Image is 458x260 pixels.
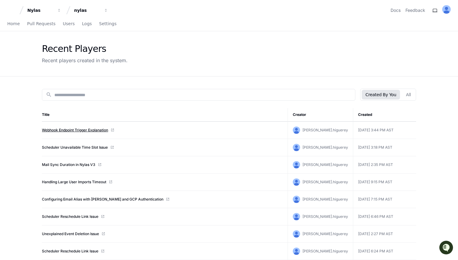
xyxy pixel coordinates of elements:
[42,180,106,184] a: Handling Large User Imports Timeout
[6,6,18,18] img: PlayerZero
[293,178,300,186] img: ALV-UjVIVO1xujVLAuPApzUHhlN9_vKf9uegmELgxzPxAbKOtnGOfPwn3iBCG1-5A44YWgjQJBvBkNNH2W5_ERJBpY8ZVwxlF...
[60,64,73,68] span: Pylon
[63,22,75,25] span: Users
[302,145,348,150] span: [PERSON_NAME].higuerey
[82,22,92,25] span: Logs
[25,5,64,16] button: Nylas
[27,17,55,31] a: Pull Requests
[27,22,55,25] span: Pull Requests
[302,249,348,253] span: [PERSON_NAME].higuerey
[21,45,100,51] div: Start new chat
[46,92,52,98] mat-icon: search
[293,127,300,134] img: ALV-UjVIVO1xujVLAuPApzUHhlN9_vKf9uegmELgxzPxAbKOtnGOfPwn3iBCG1-5A44YWgjQJBvBkNNH2W5_ERJBpY8ZVwxlF...
[42,162,95,167] a: Mail Sync Duration in Nylas V3
[302,197,348,201] span: [PERSON_NAME].higuerey
[353,174,416,191] td: [DATE] 9:15 PM AST
[293,144,300,151] img: ALV-UjVIVO1xujVLAuPApzUHhlN9_vKf9uegmELgxzPxAbKOtnGOfPwn3iBCG1-5A44YWgjQJBvBkNNH2W5_ERJBpY8ZVwxlF...
[302,180,348,184] span: [PERSON_NAME].higuerey
[293,161,300,168] img: ALV-UjVIVO1xujVLAuPApzUHhlN9_vKf9uegmELgxzPxAbKOtnGOfPwn3iBCG1-5A44YWgjQJBvBkNNH2W5_ERJBpY8ZVwxlF...
[302,128,348,132] span: [PERSON_NAME].higuerey
[42,145,108,150] a: Scheduler Unavailable Time Slot Issue
[6,45,17,56] img: 1756235613930-3d25f9e4-fa56-45dd-b3ad-e072dfbd1548
[293,248,300,255] img: ALV-UjVIVO1xujVLAuPApzUHhlN9_vKf9uegmELgxzPxAbKOtnGOfPwn3iBCG1-5A44YWgjQJBvBkNNH2W5_ERJBpY8ZVwxlF...
[82,17,92,31] a: Logs
[302,231,348,236] span: [PERSON_NAME].higuerey
[27,7,53,13] div: Nylas
[353,156,416,174] td: [DATE] 2:35 PM AST
[103,47,111,54] button: Start new chat
[42,249,98,254] a: Scheduler Reschedule Link Issue
[293,196,300,203] img: ALV-UjVIVO1xujVLAuPApzUHhlN9_vKf9uegmELgxzPxAbKOtnGOfPwn3iBCG1-5A44YWgjQJBvBkNNH2W5_ERJBpY8ZVwxlF...
[42,43,128,54] div: Recent Players
[6,24,111,34] div: Welcome
[362,90,400,100] button: Created By You
[42,57,128,64] div: Recent players created in the system.
[353,139,416,156] td: [DATE] 3:18 PM AST
[402,90,415,100] button: All
[42,214,98,219] a: Scheduler Reschedule Link Issue
[293,213,300,220] img: ALV-UjVIVO1xujVLAuPApzUHhlN9_vKf9uegmELgxzPxAbKOtnGOfPwn3iBCG1-5A44YWgjQJBvBkNNH2W5_ERJBpY8ZVwxlF...
[442,5,451,14] img: ALV-UjVIVO1xujVLAuPApzUHhlN9_vKf9uegmELgxzPxAbKOtnGOfPwn3iBCG1-5A44YWgjQJBvBkNNH2W5_ERJBpY8ZVwxlF...
[288,108,353,122] th: Creator
[7,17,20,31] a: Home
[42,128,108,133] a: Webhook Endpoint Trigger Explanation
[72,5,111,16] button: nylas
[43,63,73,68] a: Powered byPylon
[42,197,163,202] a: Configuring Email Alias with [PERSON_NAME] and GCP Authentication
[99,17,116,31] a: Settings
[63,17,75,31] a: Users
[353,225,416,243] td: [DATE] 2:27 PM AST
[293,230,300,238] img: ALV-UjVIVO1xujVLAuPApzUHhlN9_vKf9uegmELgxzPxAbKOtnGOfPwn3iBCG1-5A44YWgjQJBvBkNNH2W5_ERJBpY8ZVwxlF...
[42,231,99,236] a: Unexplained Event Deletion Issue
[353,122,416,139] td: [DATE] 3:44 PM AST
[353,243,416,260] td: [DATE] 6:24 PM AST
[7,22,20,25] span: Home
[405,7,425,13] button: Feedback
[42,108,288,122] th: Title
[302,214,348,219] span: [PERSON_NAME].higuerey
[353,208,416,225] td: [DATE] 6:46 PM AST
[353,191,416,208] td: [DATE] 7:15 PM AST
[74,7,100,13] div: nylas
[302,162,348,167] span: [PERSON_NAME].higuerey
[353,108,416,122] th: Created
[21,51,77,56] div: We're available if you need us!
[99,22,116,25] span: Settings
[391,7,401,13] a: Docs
[439,240,455,256] iframe: Open customer support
